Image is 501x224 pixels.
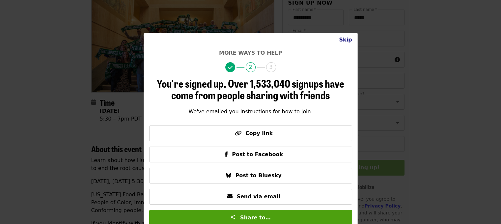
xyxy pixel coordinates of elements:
button: Close [334,33,357,46]
i: envelope icon [227,193,233,200]
span: Send via email [237,193,280,200]
button: Send via email [149,189,352,205]
span: Over 1,533,040 signups have come from people sharing with friends [171,75,344,102]
button: Post to Bluesky [149,168,352,183]
span: We've emailed you instructions for how to join. [188,108,312,115]
span: Post to Facebook [232,151,283,157]
span: More ways to help [219,50,282,56]
span: 3 [266,62,276,72]
i: bluesky icon [226,172,231,179]
i: check icon [228,65,233,71]
button: Post to Facebook [149,147,352,162]
span: Post to Bluesky [235,172,281,179]
span: Copy link [245,130,273,136]
img: Share [230,214,236,220]
span: Share to… [240,214,271,221]
i: facebook-f icon [225,151,228,157]
i: link icon [235,130,241,136]
span: You're signed up. [157,75,226,91]
button: Copy link [149,126,352,141]
span: 2 [246,62,256,72]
